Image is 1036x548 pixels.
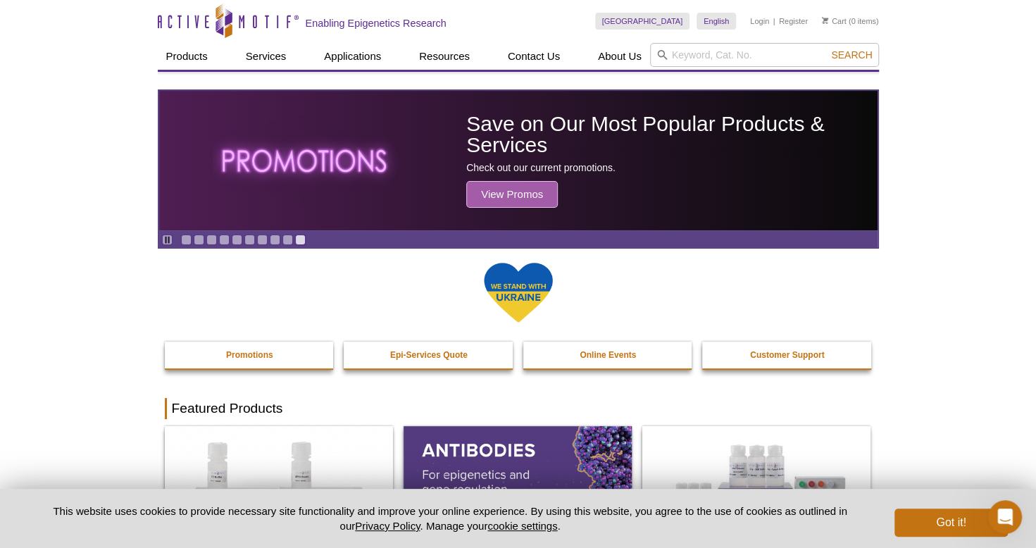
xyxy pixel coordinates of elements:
[295,235,306,245] a: Go to slide 10
[988,500,1022,534] iframe: Intercom live chat
[595,13,690,30] a: [GEOGRAPHIC_DATA]
[355,520,420,532] a: Privacy Policy
[206,235,217,245] a: Go to slide 3
[194,235,204,245] a: Go to slide 2
[831,49,872,61] span: Search
[282,235,293,245] a: Go to slide 9
[650,43,879,67] input: Keyword, Cat. No.
[165,342,335,368] a: Promotions
[159,91,878,230] article: Save on Our Most Popular Products & Services
[306,17,447,30] h2: Enabling Epigenetics Research
[159,91,878,230] a: The word promotions written in all caps with a glowing effect Save on Our Most Popular Products &...
[181,235,192,245] a: Go to slide 1
[697,13,736,30] a: English
[390,350,468,360] strong: Epi-Services Quote
[523,342,694,368] a: Online Events
[316,43,389,70] a: Applications
[779,16,808,26] a: Register
[29,504,872,533] p: This website uses cookies to provide necessary site functionality and improve your online experie...
[589,43,650,70] a: About Us
[226,350,273,360] strong: Promotions
[165,398,872,419] h2: Featured Products
[822,16,847,26] a: Cart
[344,342,514,368] a: Epi-Services Quote
[466,113,870,156] h2: Save on Our Most Popular Products & Services
[894,509,1007,537] button: Got it!
[822,13,879,30] li: (0 items)
[270,235,280,245] a: Go to slide 8
[487,520,557,532] button: cookie settings
[232,235,242,245] a: Go to slide 5
[237,43,295,70] a: Services
[483,261,554,324] img: We Stand With Ukraine
[499,43,568,70] a: Contact Us
[827,49,876,61] button: Search
[466,181,558,208] span: View Promos
[411,43,478,70] a: Resources
[213,125,399,197] img: The word promotions written in all caps with a glowing effect
[219,235,230,245] a: Go to slide 4
[750,350,824,360] strong: Customer Support
[162,235,173,245] a: Toggle autoplay
[750,16,769,26] a: Login
[702,342,873,368] a: Customer Support
[257,235,268,245] a: Go to slide 7
[822,17,828,24] img: Your Cart
[244,235,255,245] a: Go to slide 6
[773,13,775,30] li: |
[466,161,870,174] p: Check out our current promotions.
[580,350,636,360] strong: Online Events
[158,43,216,70] a: Products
